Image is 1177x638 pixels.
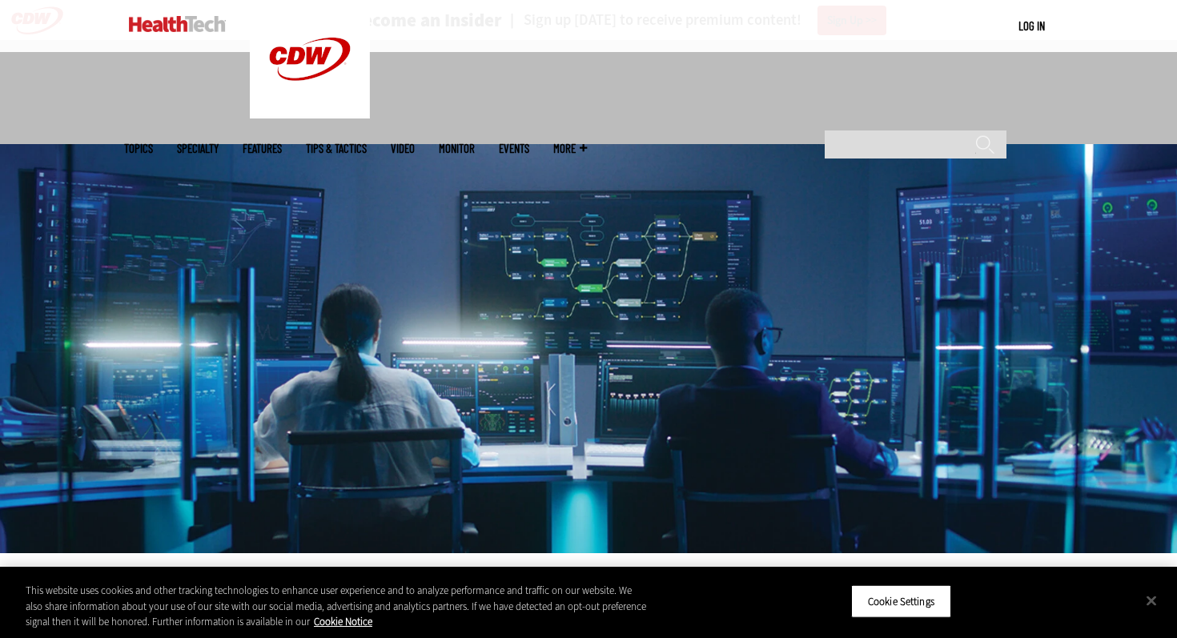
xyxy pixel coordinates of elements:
[1018,18,1045,33] a: Log in
[439,142,475,154] a: MonITor
[1134,583,1169,618] button: Close
[177,142,219,154] span: Specialty
[851,584,951,618] button: Cookie Settings
[553,142,587,154] span: More
[306,142,367,154] a: Tips & Tactics
[124,142,153,154] span: Topics
[391,142,415,154] a: Video
[243,142,282,154] a: Features
[129,16,226,32] img: Home
[1018,18,1045,34] div: User menu
[250,106,370,122] a: CDW
[499,142,529,154] a: Events
[26,583,648,630] div: This website uses cookies and other tracking technologies to enhance user experience and to analy...
[314,615,372,628] a: More information about your privacy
